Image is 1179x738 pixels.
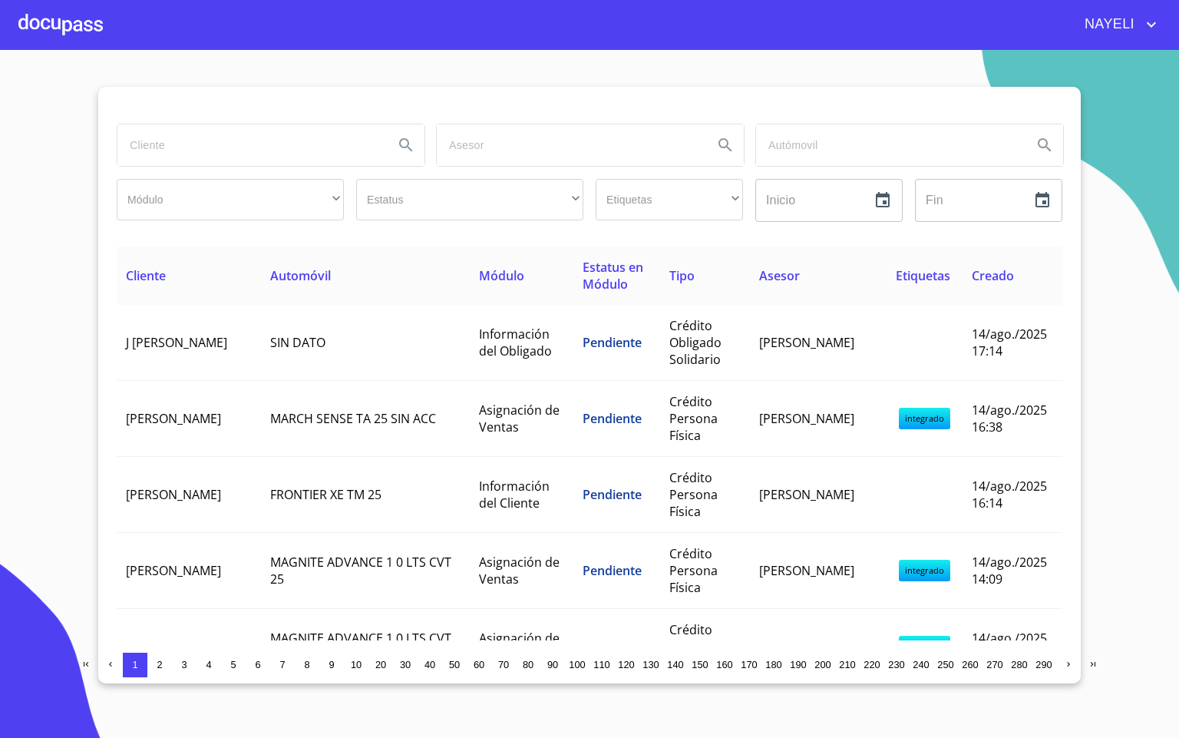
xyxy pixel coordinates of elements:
button: 60 [467,653,491,677]
span: 14/ago./2025 16:38 [972,402,1047,435]
button: 170 [737,653,761,677]
span: 240 [913,659,929,670]
button: Search [388,127,424,164]
span: J [PERSON_NAME] [126,334,227,351]
span: [PERSON_NAME] [126,562,221,579]
button: 120 [614,653,639,677]
button: 200 [811,653,835,677]
span: Crédito Obligado Solidario [669,317,722,368]
button: 1 [123,653,147,677]
span: 220 [864,659,880,670]
button: Search [707,127,744,164]
span: 110 [593,659,609,670]
span: Pendiente [583,334,642,351]
span: [PERSON_NAME] [126,410,221,427]
span: 100 [569,659,585,670]
span: integrado [899,636,950,657]
span: Crédito Persona Física [669,621,718,672]
span: 200 [814,659,831,670]
span: 270 [986,659,1002,670]
button: 270 [982,653,1007,677]
span: 150 [692,659,708,670]
span: Pendiente [583,562,642,579]
span: 14/ago./2025 17:14 [972,326,1047,359]
button: 7 [270,653,295,677]
span: 120 [618,659,634,670]
span: 160 [716,659,732,670]
button: 6 [246,653,270,677]
span: FRONTIER XE TM 25 [270,486,381,503]
span: Pendiente [583,486,642,503]
span: 5 [230,659,236,670]
span: Crédito Persona Física [669,393,718,444]
button: 150 [688,653,712,677]
span: Pendiente [583,638,642,655]
button: 210 [835,653,860,677]
button: 30 [393,653,418,677]
span: 6 [255,659,260,670]
span: Asignación de Ventas [479,554,560,587]
span: 2 [157,659,162,670]
span: Automóvil [270,267,331,284]
span: MAGNITE ADVANCE 1 0 LTS CVT 25 [270,554,451,587]
span: 290 [1035,659,1052,670]
span: 230 [888,659,904,670]
span: Cliente [126,267,166,284]
button: 140 [663,653,688,677]
span: Etiquetas [896,267,950,284]
button: 10 [344,653,368,677]
span: SIN DATO [270,334,325,351]
button: 9 [319,653,344,677]
span: 3 [181,659,187,670]
span: Asesor [759,267,800,284]
span: Tipo [669,267,695,284]
span: 250 [937,659,953,670]
span: MARCH SENSE TA 25 SIN ACC [270,410,436,427]
button: 50 [442,653,467,677]
span: Crédito Persona Física [669,469,718,520]
span: 70 [498,659,509,670]
button: 290 [1032,653,1056,677]
span: Pendiente [583,410,642,427]
span: 80 [523,659,533,670]
div: ​ [117,179,344,220]
button: 20 [368,653,393,677]
button: 250 [933,653,958,677]
span: 4 [206,659,211,670]
span: Asignación de Ventas [479,402,560,435]
span: 50 [449,659,460,670]
button: 110 [589,653,614,677]
span: 260 [962,659,978,670]
span: 180 [765,659,781,670]
input: search [756,124,1020,166]
span: Información del Obligado [479,326,552,359]
span: NAYELI [1073,12,1142,37]
span: 280 [1011,659,1027,670]
span: 14/ago./2025 16:14 [972,478,1047,511]
span: integrado [899,408,950,429]
span: Asignación de Ventas [479,630,560,664]
span: [PERSON_NAME] [126,638,221,655]
span: [PERSON_NAME] [759,562,854,579]
span: 90 [547,659,558,670]
span: 14/ago./2025 14:07 [972,630,1047,664]
span: 20 [375,659,386,670]
span: [PERSON_NAME] [759,334,854,351]
button: 5 [221,653,246,677]
span: Crédito Persona Física [669,545,718,596]
span: Estatus en Módulo [583,259,643,293]
span: Creado [972,267,1014,284]
span: [PERSON_NAME] [126,486,221,503]
span: 10 [351,659,362,670]
button: 130 [639,653,663,677]
button: 40 [418,653,442,677]
button: 160 [712,653,737,677]
span: 7 [279,659,285,670]
span: 190 [790,659,806,670]
button: 8 [295,653,319,677]
button: 80 [516,653,540,677]
input: search [117,124,381,166]
button: 220 [860,653,884,677]
span: [PERSON_NAME] [759,410,854,427]
span: MAGNITE ADVANCE 1 0 LTS CVT 25 [270,630,451,664]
